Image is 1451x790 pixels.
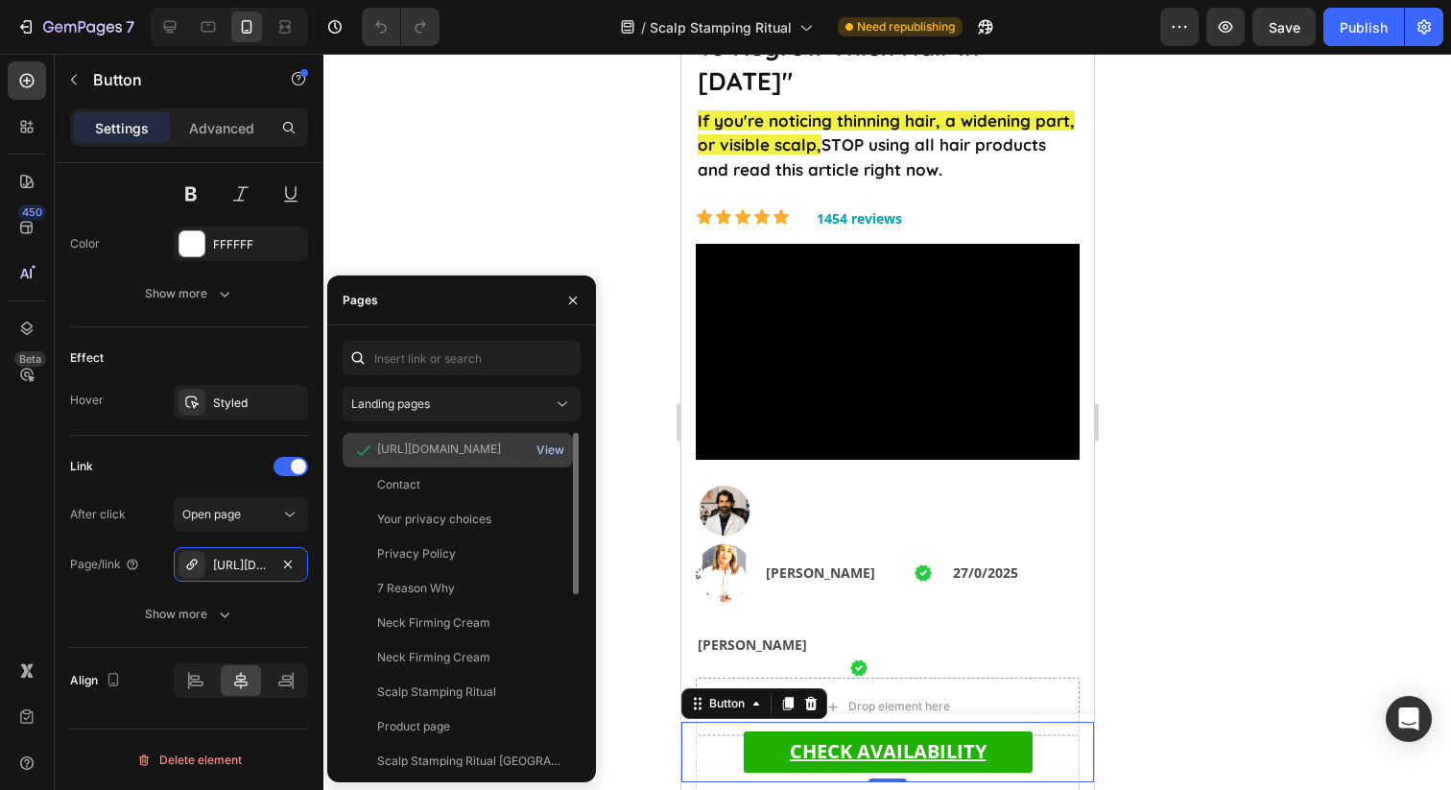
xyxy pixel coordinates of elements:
button: Landing pages [343,387,581,421]
div: Product page [377,718,450,735]
button: 7 [8,8,143,46]
div: Delete element [136,749,242,772]
div: Link [70,458,93,475]
div: Scalp Stamping Ritual [GEOGRAPHIC_DATA] [377,753,561,770]
div: [URL][DOMAIN_NAME] [377,441,501,458]
div: 7 Reason Why [377,580,455,597]
div: FFFFFF [213,236,303,253]
div: After click [70,506,126,523]
span: / [641,17,646,37]
div: View [536,442,564,459]
div: Open Intercom Messenger [1386,696,1432,742]
div: Pages [343,292,378,309]
button: Show more [70,597,308,632]
div: Scalp Stamping Ritual [377,683,496,701]
p: Button [93,68,256,91]
div: 450 [18,204,46,220]
p: 7 [126,15,134,38]
div: Styled [213,395,303,412]
button: Delete element [70,745,308,776]
button: View [535,437,565,464]
span: Need republishing [857,18,955,36]
span: Save [1269,19,1300,36]
div: Show more [145,284,234,303]
div: Neck Firming Cream [377,649,490,666]
span: Open page [182,507,241,521]
button: Save [1252,8,1316,46]
div: Align [70,668,125,694]
span: Scalp Stamping Ritual [650,17,792,37]
div: Publish [1340,17,1388,37]
p: Advanced [189,118,254,138]
div: Neck Firming Cream [377,614,490,632]
input: Insert link or search [343,341,581,375]
button: Open page [174,497,308,532]
div: Undo/Redo [362,8,440,46]
div: Contact [377,476,420,493]
div: [URL][DOMAIN_NAME] [213,557,269,574]
button: Publish [1323,8,1404,46]
div: Color [70,235,100,252]
div: Your privacy choices [377,511,491,528]
div: Privacy Policy [377,545,456,563]
p: Settings [95,118,149,138]
button: Show more [70,276,308,311]
iframe: Design area [681,54,1094,790]
div: Beta [14,351,46,367]
span: Landing pages [351,396,430,411]
div: Effect [70,349,104,367]
div: Page/link [70,556,140,573]
div: Show more [145,605,234,624]
div: Hover [70,392,104,409]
